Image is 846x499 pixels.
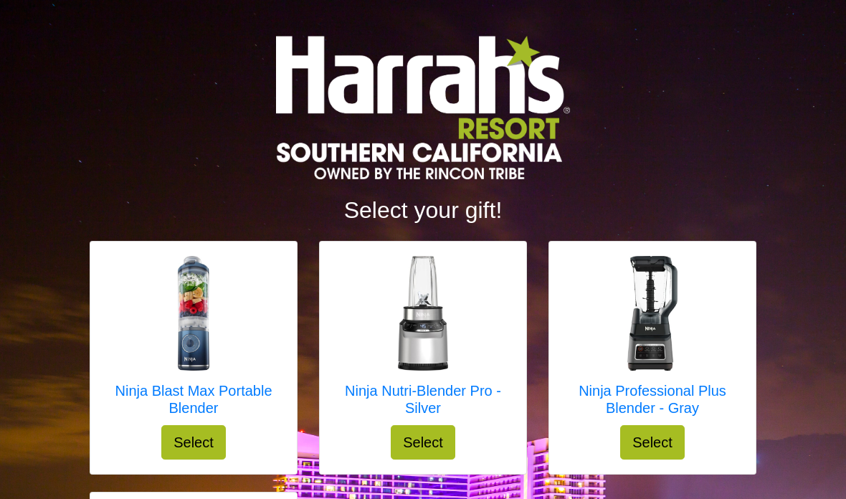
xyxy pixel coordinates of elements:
a: Ninja Professional Plus Blender - Gray Ninja Professional Plus Blender - Gray [564,256,741,425]
img: Ninja Professional Plus Blender - Gray [595,256,710,371]
button: Select [391,425,455,460]
button: Select [161,425,226,460]
a: Ninja Blast Max Portable Blender Ninja Blast Max Portable Blender [105,256,282,425]
img: Ninja Blast Max Portable Blender [136,256,251,371]
button: Select [620,425,685,460]
img: Logo [276,36,570,179]
img: Ninja Nutri-Blender Pro - Silver [366,256,480,371]
h5: Ninja Blast Max Portable Blender [105,382,282,417]
h2: Select your gift! [90,196,756,224]
a: Ninja Nutri-Blender Pro - Silver Ninja Nutri-Blender Pro - Silver [334,256,512,425]
h5: Ninja Professional Plus Blender - Gray [564,382,741,417]
h5: Ninja Nutri-Blender Pro - Silver [334,382,512,417]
